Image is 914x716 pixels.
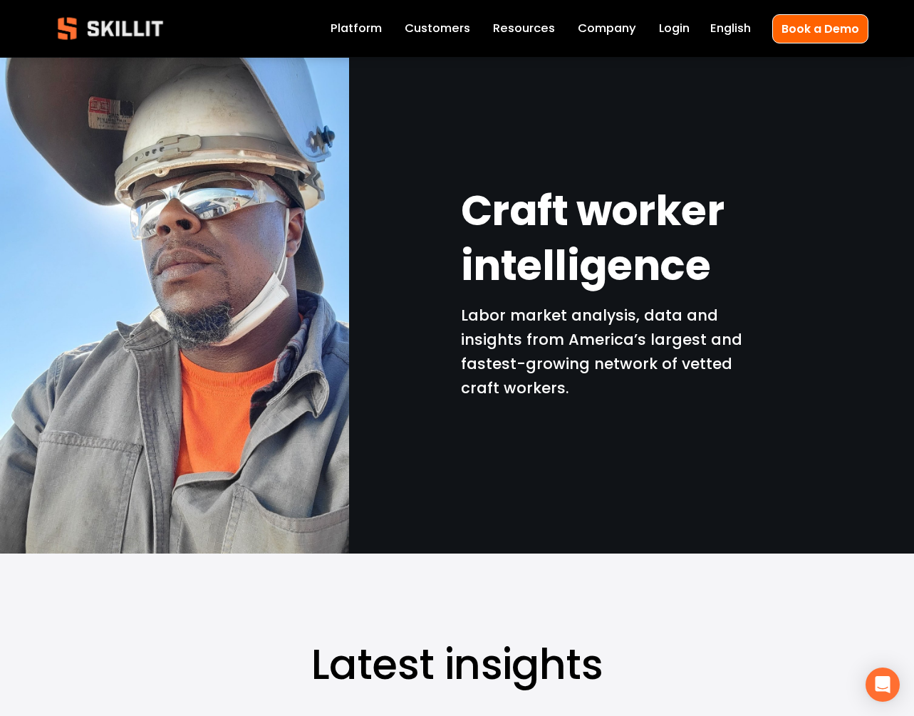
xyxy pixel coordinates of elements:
h1: Latest insights [184,639,729,690]
span: Resources [493,20,555,38]
a: Platform [331,19,382,38]
span: English [710,20,751,38]
a: Book a Demo [772,14,868,43]
p: Labor market analysis, data and insights from America’s largest and fastest-growing network of ve... [461,303,764,400]
img: Skillit [46,7,175,50]
div: language picker [710,19,751,38]
div: Open Intercom Messenger [866,668,900,702]
a: Customers [405,19,470,38]
a: Login [659,19,690,38]
strong: Craft worker intelligence [461,180,732,306]
a: folder dropdown [493,19,555,38]
a: Company [578,19,636,38]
